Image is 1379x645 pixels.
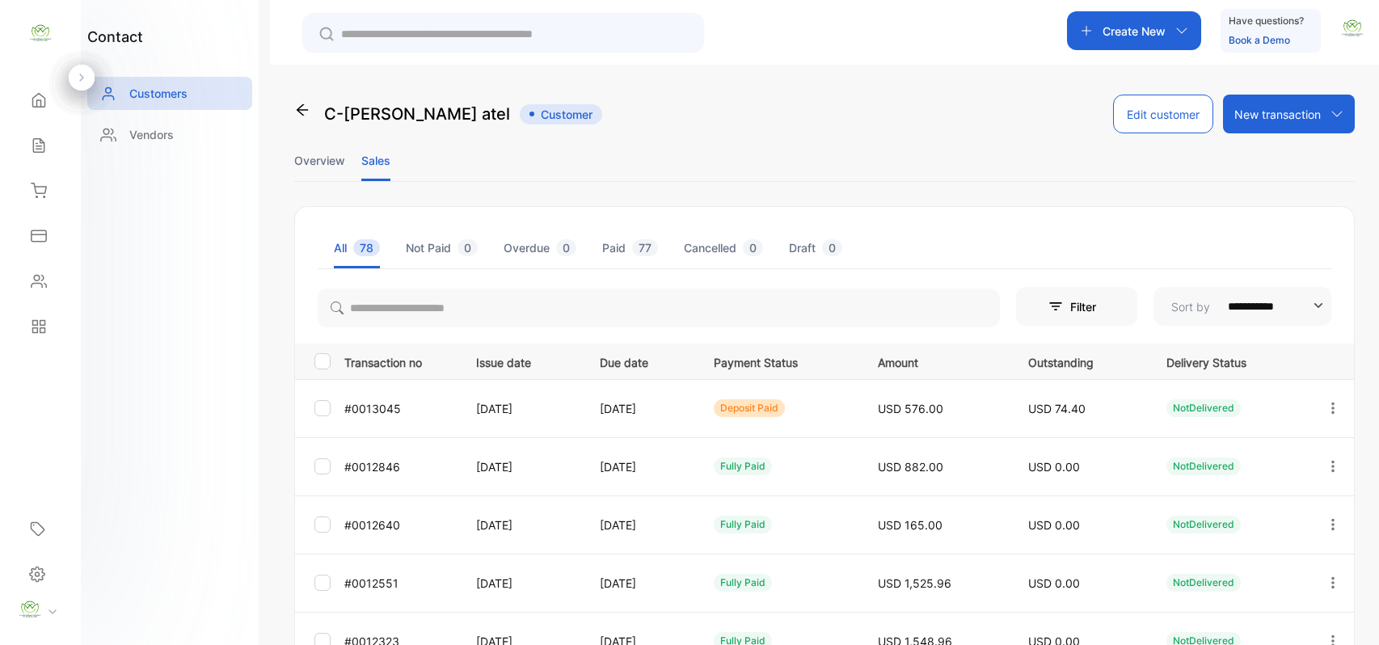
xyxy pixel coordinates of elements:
[743,239,763,256] span: 0
[1311,577,1379,645] iframe: LiveChat chat widget
[344,400,456,417] p: #0013045
[556,239,576,256] span: 0
[714,399,785,417] div: deposit paid
[632,239,658,256] span: 77
[334,227,380,268] li: All
[344,516,456,533] p: #0012640
[878,460,943,474] span: USD 882.00
[1166,574,1241,592] div: NotDelivered
[520,104,602,124] span: Customer
[87,77,252,110] a: Customers
[504,227,576,268] li: Overdue
[602,227,658,268] li: Paid
[1028,576,1080,590] span: USD 0.00
[361,140,390,181] li: Sales
[789,227,842,268] li: Draft
[1028,402,1086,415] span: USD 74.40
[878,576,951,590] span: USD 1,525.96
[1340,16,1364,40] img: avatar
[129,85,188,102] p: Customers
[1229,34,1290,46] a: Book a Demo
[1166,351,1292,371] p: Delivery Status
[1234,106,1321,123] p: New transaction
[344,351,456,371] p: Transaction no
[1166,399,1241,417] div: NotDelivered
[1103,23,1166,40] p: Create New
[1113,95,1213,133] button: Edit customer
[1166,516,1241,533] div: NotDelivered
[476,458,567,475] p: [DATE]
[714,457,772,475] div: fully paid
[600,351,681,371] p: Due date
[878,351,995,371] p: Amount
[714,351,845,371] p: Payment Status
[87,26,143,48] h1: contact
[600,575,681,592] p: [DATE]
[344,458,456,475] p: #0012846
[1166,457,1241,475] div: NotDelivered
[878,402,943,415] span: USD 576.00
[129,126,174,143] p: Vendors
[1229,13,1304,29] p: Have questions?
[476,351,567,371] p: Issue date
[878,518,943,532] span: USD 165.00
[1067,11,1201,50] button: Create New
[476,516,567,533] p: [DATE]
[714,516,772,533] div: fully paid
[18,597,42,622] img: profile
[600,400,681,417] p: [DATE]
[406,227,478,268] li: Not Paid
[324,102,510,126] p: C-[PERSON_NAME] atel
[684,227,763,268] li: Cancelled
[476,575,567,592] p: [DATE]
[1171,298,1210,315] p: Sort by
[600,458,681,475] p: [DATE]
[1153,287,1331,326] button: Sort by
[458,239,478,256] span: 0
[822,239,842,256] span: 0
[1028,460,1080,474] span: USD 0.00
[294,140,345,181] li: Overview
[1340,11,1364,50] button: avatar
[476,400,567,417] p: [DATE]
[28,21,53,45] img: logo
[353,239,380,256] span: 78
[600,516,681,533] p: [DATE]
[1028,351,1133,371] p: Outstanding
[1028,518,1080,532] span: USD 0.00
[87,118,252,151] a: Vendors
[344,575,456,592] p: #0012551
[714,574,772,592] div: fully paid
